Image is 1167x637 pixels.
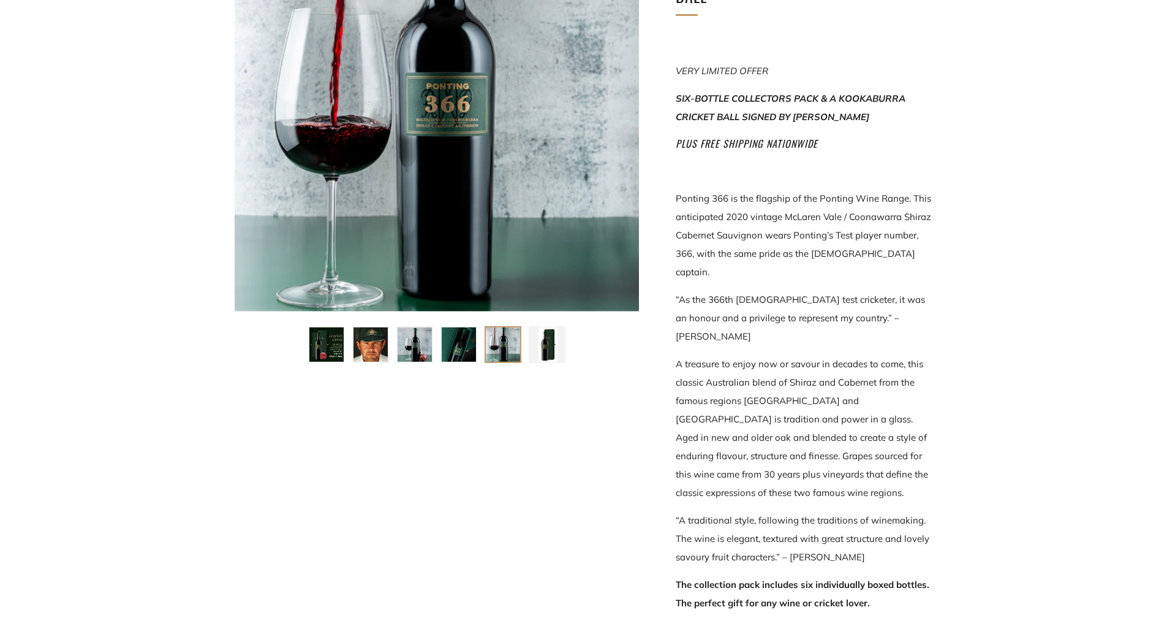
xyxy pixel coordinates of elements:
p: A treasure to enjoy now or savour in decades to come, this classic Australian blend of Shiraz and... [676,355,933,502]
img: Load image into Gallery viewer, Ponting &#39;366&#39; Shiraz Cabernet 2020 (6 individually gift b... [442,327,476,362]
button: Load image into Gallery viewer, Ponting &#39;366&#39; Shiraz Cabernet 2020 (6 individually gift b... [485,326,521,363]
img: Load image into Gallery viewer, Ponting &#39;366&#39; Shiraz Cabernet 2020 (6 individually gift b... [530,327,564,362]
img: Load image into Gallery viewer, Ponting &#39;366&#39; Shiraz Cabernet 2020 (6 individually gift b... [486,327,520,362]
span: The collection pack includes six individually boxed bottles. The perfect gift for any wine or cri... [676,579,929,609]
span: represent my country.” – [PERSON_NAME] [676,312,899,342]
em: VERY LIMITED OFFER [676,65,768,77]
em: SIX-BOTTLE COLLECTORS PACK & A KOOKABURRA CRICKET BALL SIGNED BY [PERSON_NAME] [676,93,905,123]
span: “A traditional style, following the traditions of winemaking. The wine is elegant, textured with ... [676,514,929,563]
em: PLUS FREE SHIPPING NATIONWIDE [676,136,818,151]
img: Load image into Gallery viewer, Ponting &#39;366&#39; Shiraz Cabernet 2020 (6 individually gift b... [353,327,388,362]
img: Load image into Gallery viewer, Ponting &#39;366&#39; Shiraz Cabernet 2020 (6 individually gift b... [398,327,432,362]
span: Ponting 366 is the flagship of the Ponting Wine Range. This anticipated 2020 vintage McLaren Vale... [676,193,931,278]
span: “As the 366th [DEMOGRAPHIC_DATA] test cricketer, it was an honour and a privilege to [676,294,925,324]
img: Load image into Gallery viewer, Ponting &#39;366&#39; Shiraz Cabernet 2020 (6 individually gift b... [309,327,344,362]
